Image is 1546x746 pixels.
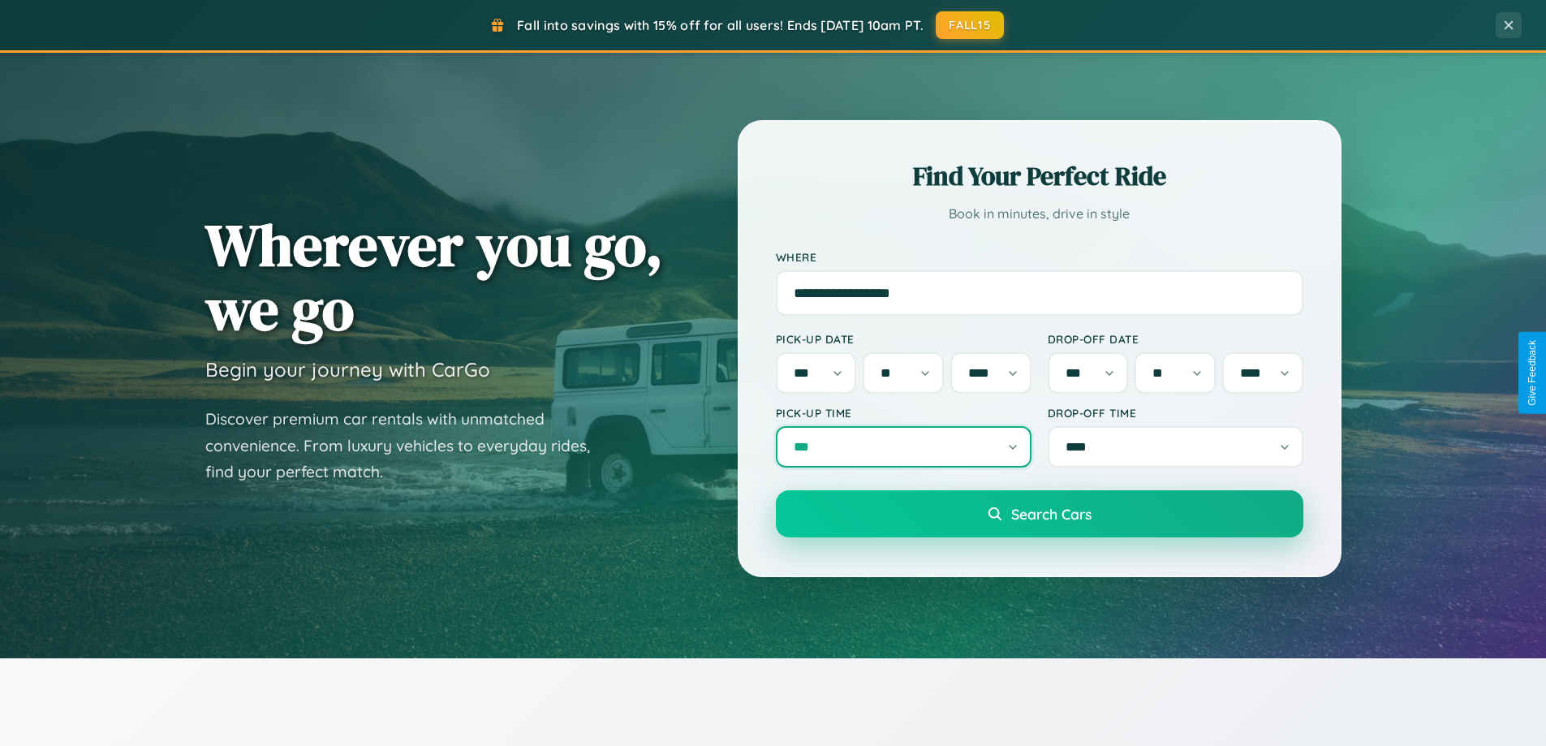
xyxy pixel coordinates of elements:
label: Drop-off Date [1048,332,1303,346]
p: Discover premium car rentals with unmatched convenience. From luxury vehicles to everyday rides, ... [205,406,611,485]
label: Pick-up Date [776,332,1031,346]
span: Search Cars [1011,505,1092,523]
h2: Find Your Perfect Ride [776,158,1303,194]
h1: Wherever you go, we go [205,213,663,341]
button: FALL15 [936,11,1004,39]
button: Search Cars [776,490,1303,537]
p: Book in minutes, drive in style [776,202,1303,226]
div: Give Feedback [1527,340,1538,406]
h3: Begin your journey with CarGo [205,357,490,382]
label: Drop-off Time [1048,406,1303,420]
label: Where [776,250,1303,264]
label: Pick-up Time [776,406,1031,420]
span: Fall into savings with 15% off for all users! Ends [DATE] 10am PT. [517,17,924,33]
